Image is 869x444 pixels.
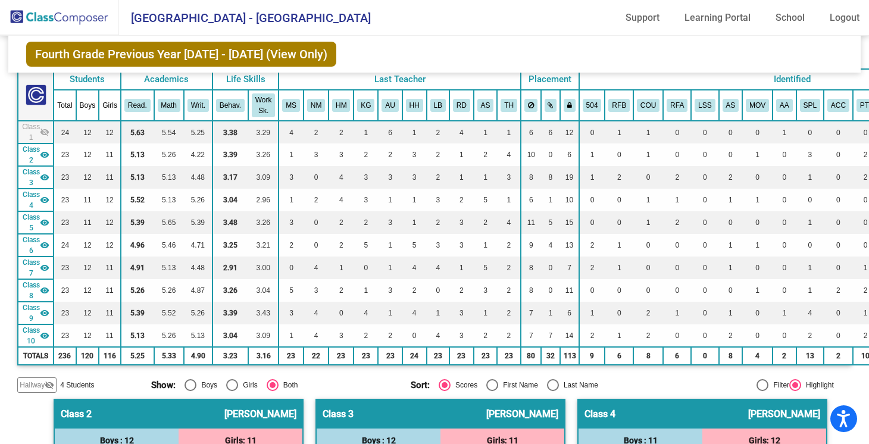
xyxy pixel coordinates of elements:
[541,189,561,211] td: 1
[742,189,773,211] td: 1
[121,69,212,90] th: Academics
[521,257,541,279] td: 8
[402,121,427,143] td: 1
[427,143,449,166] td: 2
[521,234,541,257] td: 9
[329,234,354,257] td: 2
[824,189,853,211] td: 0
[279,69,521,90] th: Last Teacher
[742,90,773,121] th: Moving has been indicated
[663,234,691,257] td: 0
[354,189,378,211] td: 3
[773,211,796,234] td: 0
[521,121,541,143] td: 6
[497,189,521,211] td: 1
[329,189,354,211] td: 4
[184,234,212,257] td: 4.71
[474,234,498,257] td: 1
[605,90,633,121] th: Request for assistance for behavior concerns
[154,189,184,211] td: 5.13
[560,189,579,211] td: 10
[449,166,474,189] td: 1
[406,99,423,112] button: HH
[332,99,350,112] button: HM
[521,166,541,189] td: 8
[773,189,796,211] td: 0
[402,143,427,166] td: 3
[773,166,796,189] td: 0
[354,257,378,279] td: 0
[54,143,76,166] td: 23
[497,257,521,279] td: 2
[252,93,275,117] button: Work Sk.
[184,211,212,234] td: 5.39
[579,90,605,121] th: 504 Plan
[633,143,663,166] td: 1
[378,166,402,189] td: 3
[541,211,561,234] td: 5
[796,211,824,234] td: 1
[824,166,853,189] td: 0
[449,257,474,279] td: 1
[22,167,40,188] span: Class 3
[497,166,521,189] td: 3
[633,166,663,189] td: 0
[329,90,354,121] th: Heather Martz
[54,121,76,143] td: 24
[796,166,824,189] td: 1
[560,211,579,234] td: 15
[18,189,54,211] td: Abby Bleacher - No Class Name
[248,143,279,166] td: 3.26
[304,143,329,166] td: 3
[216,99,245,112] button: Behav.
[723,99,739,112] button: AS
[54,166,76,189] td: 23
[402,211,427,234] td: 1
[497,234,521,257] td: 2
[742,166,773,189] td: 0
[378,121,402,143] td: 6
[497,211,521,234] td: 4
[773,121,796,143] td: 1
[766,8,814,27] a: School
[18,143,54,166] td: Tucker Garner - No Class Name
[187,99,209,112] button: Writ.
[40,240,49,250] mat-icon: visibility
[667,99,687,112] button: RFA
[746,99,769,112] button: MOV
[663,166,691,189] td: 2
[279,257,304,279] td: 0
[304,189,329,211] td: 2
[605,257,633,279] td: 1
[719,211,743,234] td: 0
[121,189,154,211] td: 5.52
[378,211,402,234] td: 3
[76,189,99,211] td: 11
[99,189,121,211] td: 12
[691,189,718,211] td: 0
[427,234,449,257] td: 3
[449,234,474,257] td: 3
[521,90,541,121] th: Keep away students
[501,99,517,112] button: TH
[474,189,498,211] td: 5
[76,90,99,121] th: Boys
[449,143,474,166] td: 1
[633,189,663,211] td: 1
[121,234,154,257] td: 4.96
[248,166,279,189] td: 3.09
[354,166,378,189] td: 3
[279,166,304,189] td: 3
[521,69,579,90] th: Placement
[184,143,212,166] td: 4.22
[402,257,427,279] td: 4
[824,234,853,257] td: 0
[99,121,121,143] td: 12
[212,143,248,166] td: 3.39
[354,121,378,143] td: 1
[248,234,279,257] td: 3.21
[560,121,579,143] td: 12
[18,234,54,257] td: Kayla Wenger - No Class Name
[605,143,633,166] td: 0
[824,121,853,143] td: 0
